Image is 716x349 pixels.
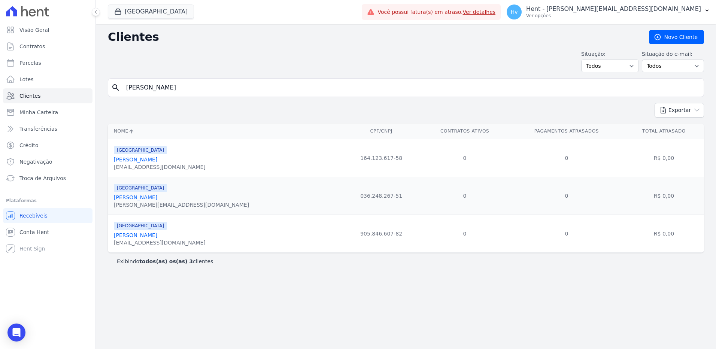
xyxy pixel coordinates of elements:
td: 0 [509,215,624,252]
span: [GEOGRAPHIC_DATA] [114,184,167,192]
a: Lotes [3,72,92,87]
td: R$ 0,00 [624,177,704,215]
span: Parcelas [19,59,41,67]
a: Parcelas [3,55,92,70]
a: Troca de Arquivos [3,171,92,186]
label: Situação: [581,50,639,58]
p: Ver opções [526,13,701,19]
span: Contratos [19,43,45,50]
th: Pagamentos Atrasados [509,124,624,139]
button: Hv Hent - [PERSON_NAME][EMAIL_ADDRESS][DOMAIN_NAME] Ver opções [501,1,716,22]
button: Exportar [655,103,704,118]
td: 0 [420,177,509,215]
a: Transferências [3,121,92,136]
span: [GEOGRAPHIC_DATA] [114,146,167,154]
a: Novo Cliente [649,30,704,44]
a: Conta Hent [3,225,92,240]
i: search [111,83,120,92]
span: Crédito [19,142,39,149]
span: Negativação [19,158,52,166]
span: Você possui fatura(s) em atraso. [377,8,495,16]
b: todos(as) os(as) 3 [139,258,193,264]
input: Buscar por nome, CPF ou e-mail [122,80,701,95]
td: 0 [420,215,509,252]
button: [GEOGRAPHIC_DATA] [108,4,194,19]
th: CPF/CNPJ [342,124,420,139]
a: Crédito [3,138,92,153]
span: Clientes [19,92,40,100]
a: Negativação [3,154,92,169]
td: 905.846.607-82 [342,215,420,252]
span: Troca de Arquivos [19,174,66,182]
td: 0 [420,139,509,177]
a: Ver detalhes [463,9,496,15]
a: Clientes [3,88,92,103]
th: Nome [108,124,342,139]
p: Exibindo clientes [117,258,213,265]
span: Recebíveis [19,212,48,219]
td: 036.248.267-51 [342,177,420,215]
p: Hent - [PERSON_NAME][EMAIL_ADDRESS][DOMAIN_NAME] [526,5,701,13]
h2: Clientes [108,30,637,44]
span: Lotes [19,76,34,83]
span: Minha Carteira [19,109,58,116]
span: [GEOGRAPHIC_DATA] [114,222,167,230]
th: Contratos Ativos [420,124,509,139]
th: Total Atrasado [624,124,704,139]
a: [PERSON_NAME] [114,232,157,238]
td: 164.123.617-58 [342,139,420,177]
a: Minha Carteira [3,105,92,120]
td: 0 [509,177,624,215]
div: Plataformas [6,196,89,205]
span: Conta Hent [19,228,49,236]
a: Visão Geral [3,22,92,37]
div: [EMAIL_ADDRESS][DOMAIN_NAME] [114,239,206,246]
a: Contratos [3,39,92,54]
td: 0 [509,139,624,177]
div: [EMAIL_ADDRESS][DOMAIN_NAME] [114,163,206,171]
div: [PERSON_NAME][EMAIL_ADDRESS][DOMAIN_NAME] [114,201,249,209]
td: R$ 0,00 [624,139,704,177]
a: Recebíveis [3,208,92,223]
span: Transferências [19,125,57,133]
label: Situação do e-mail: [642,50,704,58]
span: Visão Geral [19,26,49,34]
td: R$ 0,00 [624,215,704,252]
span: Hv [511,9,518,15]
div: Open Intercom Messenger [7,324,25,342]
a: [PERSON_NAME] [114,157,157,163]
a: [PERSON_NAME] [114,194,157,200]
